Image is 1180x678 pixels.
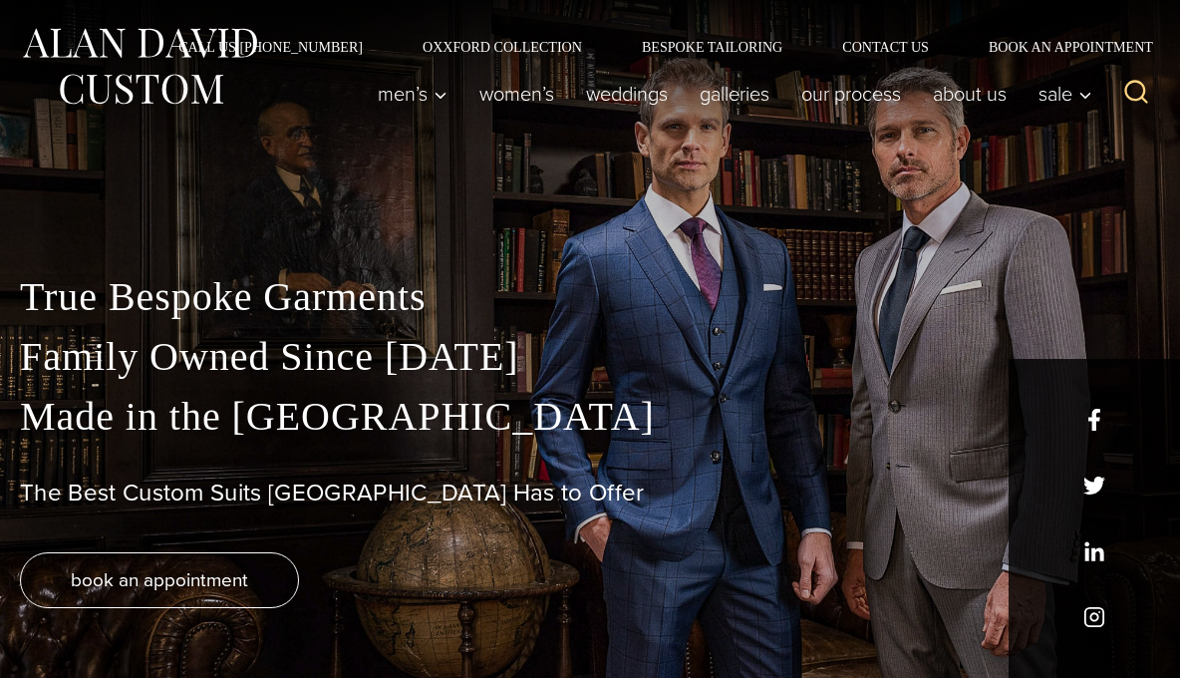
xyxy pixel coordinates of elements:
[570,74,684,114] a: weddings
[785,74,917,114] a: Our Process
[71,565,248,594] span: book an appointment
[20,479,1160,508] h1: The Best Custom Suits [GEOGRAPHIC_DATA] Has to Offer
[20,22,259,111] img: Alan David Custom
[20,267,1160,447] p: True Bespoke Garments Family Owned Since [DATE] Made in the [GEOGRAPHIC_DATA]
[393,40,612,54] a: Oxxford Collection
[612,40,812,54] a: Bespoke Tailoring
[378,84,447,104] span: Men’s
[812,40,959,54] a: Contact Us
[362,74,1102,114] nav: Primary Navigation
[1112,70,1160,118] button: View Search Form
[463,74,570,114] a: Women’s
[959,40,1160,54] a: Book an Appointment
[1038,84,1092,104] span: Sale
[917,74,1023,114] a: About Us
[148,40,1160,54] nav: Secondary Navigation
[20,552,299,608] a: book an appointment
[684,74,785,114] a: Galleries
[148,40,393,54] a: Call Us [PHONE_NUMBER]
